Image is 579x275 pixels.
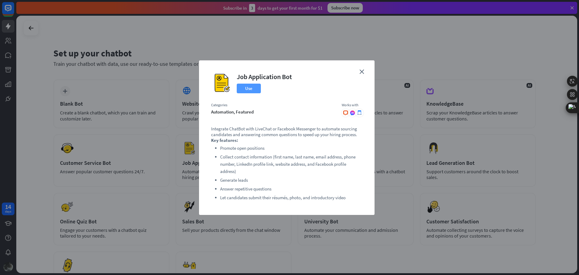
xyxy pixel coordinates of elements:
[211,72,232,94] img: Job Application Bot
[5,2,23,21] button: Open LiveChat chat widget
[211,103,336,107] div: Categories
[220,145,362,152] li: Promote open positions
[342,103,362,107] div: Works with
[237,72,292,81] div: Job Application Bot
[359,69,364,74] i: close
[211,126,362,137] p: Integrate ChatBot with LiveChat or Facebook Messenger to automate sourcing candidates and answeri...
[220,177,362,184] li: Generate leads
[237,84,261,93] button: Use
[211,137,238,143] strong: Key features:
[220,185,362,193] li: Answer repetitive questions
[220,153,362,175] li: Collect contact information (first name, last name, email address, phone number, LinkedIn profile...
[211,109,336,115] div: automation, featured
[220,194,362,201] li: Let candidates submit their résumés, photo, and introductory video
